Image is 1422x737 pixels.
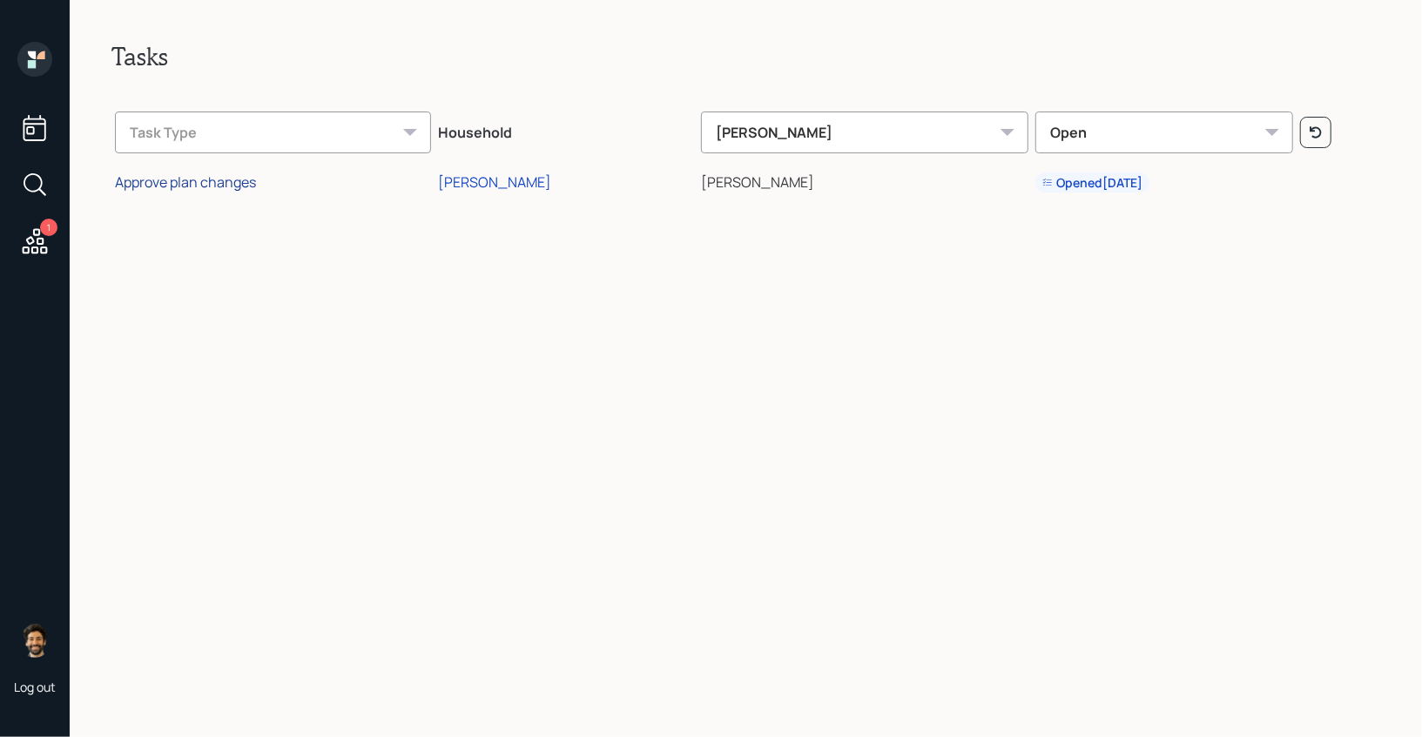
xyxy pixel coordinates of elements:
[115,112,431,153] div: Task Type
[701,112,1028,153] div: [PERSON_NAME]
[435,99,697,160] th: Household
[14,679,56,695] div: Log out
[17,623,52,658] img: eric-schwartz-headshot.png
[111,42,1380,71] h2: Tasks
[115,172,256,192] div: Approve plan changes
[1035,112,1293,153] div: Open
[698,160,1032,200] td: [PERSON_NAME]
[438,172,551,192] div: [PERSON_NAME]
[1042,174,1142,192] div: Opened [DATE]
[40,219,57,236] div: 1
